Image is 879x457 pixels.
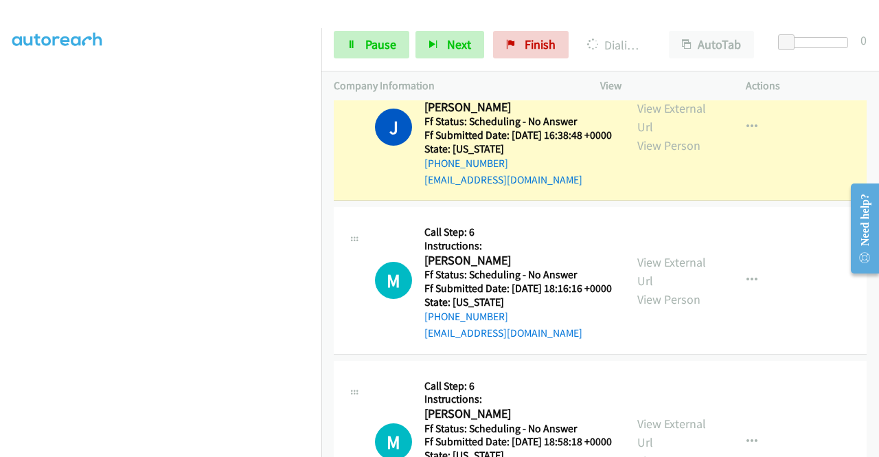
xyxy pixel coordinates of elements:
a: View External Url [637,100,706,135]
a: View External Url [637,416,706,450]
button: Next [415,31,484,58]
h5: Ff Submitted Date: [DATE] 18:16:16 +0000 [424,282,612,296]
p: Company Information [334,78,575,94]
a: View Person [637,291,700,307]
h5: Ff Submitted Date: [DATE] 18:58:18 +0000 [424,435,613,449]
a: [PHONE_NUMBER] [424,310,508,323]
a: [EMAIL_ADDRESS][DOMAIN_NAME] [424,326,582,339]
h5: State: [US_STATE] [424,296,612,309]
span: Next [447,36,471,52]
div: Delay between calls (in seconds) [785,37,848,48]
p: View [600,78,721,94]
h5: Ff Submitted Date: [DATE] 16:38:48 +0000 [424,129,612,142]
h5: Call Step: 6 [424,225,612,239]
h5: Ff Status: Scheduling - No Answer [424,268,612,282]
a: [PHONE_NUMBER] [424,157,508,170]
h2: [PERSON_NAME] [424,406,613,422]
h1: J [375,109,412,146]
div: The call is yet to be attempted [375,262,412,299]
h2: [PERSON_NAME] [424,100,612,115]
h5: Ff Status: Scheduling - No Answer [424,115,612,129]
h5: Instructions: [424,392,613,406]
p: Actions [746,78,867,94]
a: Finish [493,31,569,58]
h5: Instructions: [424,239,612,253]
iframe: Resource Center [840,174,879,283]
h2: [PERSON_NAME] [424,253,612,269]
button: AutoTab [669,31,754,58]
span: Pause [365,36,396,52]
div: 0 [860,31,867,49]
h5: Ff Status: Scheduling - No Answer [424,422,613,436]
p: Dialing [PERSON_NAME] [587,36,644,54]
a: View External Url [637,254,706,289]
h1: M [375,262,412,299]
a: Pause [334,31,409,58]
a: View Person [637,137,700,153]
h5: State: [US_STATE] [424,142,612,156]
span: Finish [525,36,556,52]
h5: Call Step: 6 [424,379,613,393]
a: [EMAIL_ADDRESS][DOMAIN_NAME] [424,173,582,186]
